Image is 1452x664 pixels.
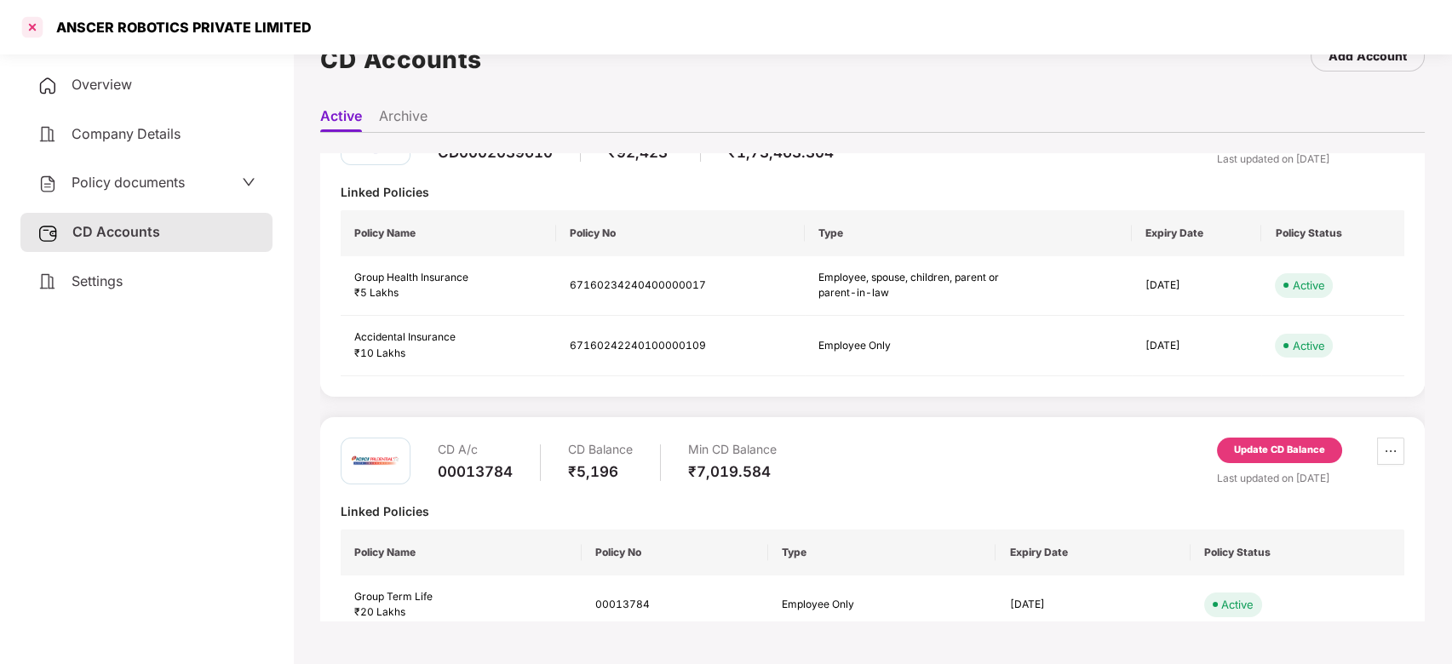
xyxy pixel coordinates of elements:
th: Type [768,529,996,575]
th: Policy No [582,529,768,575]
div: ₹5,196 [568,462,633,481]
img: svg+xml;base64,PHN2ZyB4bWxucz0iaHR0cDovL3d3dy53My5vcmcvMjAwMC9zdmciIHdpZHRoPSIyNCIgaGVpZ2h0PSIyNC... [37,76,58,96]
div: Active [1292,337,1324,354]
th: Policy Status [1261,210,1404,256]
td: 00013784 [582,575,768,636]
span: ₹10 Lakhs [354,346,405,359]
div: Add Account [1329,47,1407,66]
th: Policy No [556,210,805,256]
div: Active [1221,596,1254,613]
span: CD Accounts [72,223,160,240]
button: ellipsis [1377,438,1404,465]
div: Group Term Life [354,589,568,605]
span: ₹20 Lakhs [354,605,405,618]
th: Expiry Date [996,529,1190,575]
div: Employee Only [782,597,969,613]
th: Expiry Date [1132,210,1261,256]
div: Last updated on [DATE] [1217,470,1404,486]
div: Employee, spouse, children, parent or parent-in-law [818,270,1006,302]
div: Active [1292,277,1324,294]
th: Policy Name [341,210,556,256]
td: [DATE] [996,575,1190,636]
div: CD Balance [568,438,633,462]
td: [DATE] [1132,316,1261,376]
span: ₹5 Lakhs [354,286,399,299]
th: Type [805,210,1132,256]
h1: CD Accounts [320,41,482,78]
img: svg+xml;base64,PHN2ZyB4bWxucz0iaHR0cDovL3d3dy53My5vcmcvMjAwMC9zdmciIHdpZHRoPSIyNCIgaGVpZ2h0PSIyNC... [37,272,58,292]
img: svg+xml;base64,PHN2ZyB4bWxucz0iaHR0cDovL3d3dy53My5vcmcvMjAwMC9zdmciIHdpZHRoPSIyNCIgaGVpZ2h0PSIyNC... [37,174,58,194]
span: Overview [72,76,132,93]
li: Archive [379,107,428,132]
th: Policy Status [1191,529,1404,575]
div: Employee Only [818,338,1006,354]
td: 67160234240400000017 [556,256,805,317]
div: Last updated on [DATE] [1217,151,1404,167]
span: down [242,175,255,189]
li: Active [320,107,362,132]
div: CD A/c [438,438,513,462]
th: Policy Name [341,529,582,575]
td: 67160242240100000109 [556,316,805,376]
div: Update CD Balance [1234,443,1325,458]
span: ellipsis [1378,444,1403,458]
div: ANSCER ROBOTICS PRIVATE LIMITED [46,19,312,36]
div: Linked Policies [341,503,1404,519]
img: svg+xml;base64,PHN2ZyB3aWR0aD0iMjUiIGhlaWdodD0iMjQiIHZpZXdCb3g9IjAgMCAyNSAyNCIgZmlsbD0ibm9uZSIgeG... [37,223,59,243]
div: Min CD Balance [688,438,777,462]
div: 00013784 [438,462,513,481]
div: Group Health Insurance [354,270,542,286]
img: iciciprud.png [350,435,401,486]
span: Company Details [72,125,181,142]
div: Accidental Insurance [354,329,542,346]
div: ₹7,019.584 [688,462,777,481]
span: Policy documents [72,174,185,191]
div: Linked Policies [341,184,1404,200]
img: svg+xml;base64,PHN2ZyB4bWxucz0iaHR0cDovL3d3dy53My5vcmcvMjAwMC9zdmciIHdpZHRoPSIyNCIgaGVpZ2h0PSIyNC... [37,124,58,145]
span: Settings [72,272,123,289]
td: [DATE] [1132,256,1261,317]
